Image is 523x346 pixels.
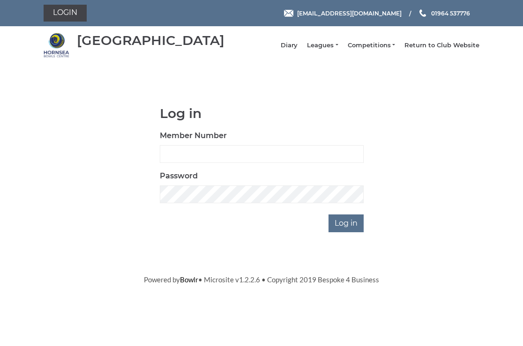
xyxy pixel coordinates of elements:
[284,9,402,18] a: Email [EMAIL_ADDRESS][DOMAIN_NAME]
[348,41,395,50] a: Competitions
[77,33,224,48] div: [GEOGRAPHIC_DATA]
[431,9,470,16] span: 01964 537776
[281,41,298,50] a: Diary
[404,41,479,50] a: Return to Club Website
[329,214,364,232] input: Log in
[160,170,198,182] label: Password
[284,10,293,17] img: Email
[297,9,402,16] span: [EMAIL_ADDRESS][DOMAIN_NAME]
[44,5,87,22] a: Login
[44,32,69,58] img: Hornsea Bowls Centre
[160,130,227,141] label: Member Number
[307,41,338,50] a: Leagues
[160,106,364,121] h1: Log in
[180,275,198,284] a: Bowlr
[419,9,426,17] img: Phone us
[418,9,470,18] a: Phone us 01964 537776
[144,275,379,284] span: Powered by • Microsite v1.2.2.6 • Copyright 2019 Bespoke 4 Business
